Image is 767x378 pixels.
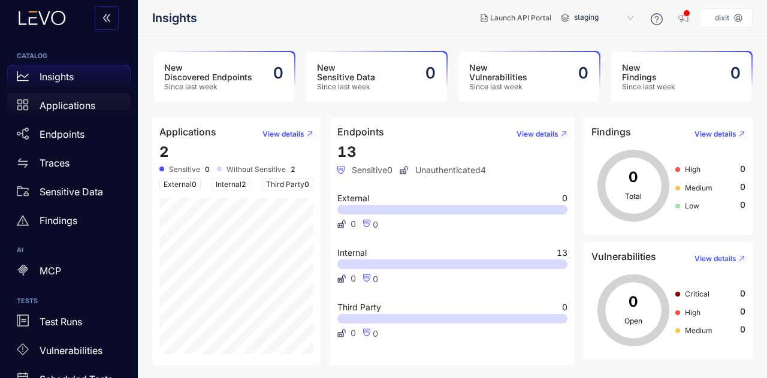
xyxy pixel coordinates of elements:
[40,71,74,82] p: Insights
[337,194,369,202] span: External
[740,289,745,298] span: 0
[17,298,121,305] h6: TESTS
[241,180,246,189] span: 2
[574,8,636,28] span: staging
[17,53,121,60] h6: CATALOG
[337,126,384,137] h4: Endpoints
[490,14,551,22] span: Launch API Portal
[304,180,309,189] span: 0
[517,130,558,138] span: View details
[337,249,367,257] span: Internal
[507,125,567,144] button: View details
[337,303,381,312] span: Third Party
[351,328,356,338] span: 0
[685,165,700,174] span: High
[685,326,712,335] span: Medium
[317,83,375,91] span: Since last week
[337,143,357,161] span: 13
[7,151,131,180] a: Traces
[740,325,745,334] span: 0
[7,65,131,93] a: Insights
[740,200,745,210] span: 0
[685,249,745,268] button: View details
[740,164,745,174] span: 0
[40,129,84,140] p: Endpoints
[373,328,378,338] span: 0
[351,274,356,283] span: 0
[205,165,210,174] b: 0
[17,247,121,254] h6: AI
[40,215,77,226] p: Findings
[253,125,313,144] button: View details
[337,165,392,175] span: Sensitive 0
[591,126,631,137] h4: Findings
[622,63,675,82] h3: New Findings
[425,64,436,82] h2: 0
[152,11,197,25] span: Insights
[40,100,95,111] p: Applications
[351,219,356,229] span: 0
[40,158,70,168] p: Traces
[7,310,131,338] a: Test Runs
[40,345,102,356] p: Vulnerabilities
[227,165,286,174] span: Without Sensitive
[740,307,745,316] span: 0
[373,219,378,229] span: 0
[562,303,567,312] span: 0
[164,83,252,91] span: Since last week
[578,64,588,82] h2: 0
[159,143,169,161] span: 2
[212,178,250,191] span: Internal
[622,83,675,91] span: Since last week
[102,13,111,24] span: double-left
[685,201,699,210] span: Low
[469,63,527,82] h3: New Vulnerabilities
[291,165,295,174] b: 2
[715,14,729,22] p: dixit
[471,8,561,28] button: Launch API Portal
[164,63,252,82] h3: New Discovered Endpoints
[469,83,527,91] span: Since last week
[730,64,741,82] h2: 0
[192,180,197,189] span: 0
[17,157,29,169] span: swap
[562,194,567,202] span: 0
[694,130,736,138] span: View details
[685,125,745,144] button: View details
[685,308,700,317] span: High
[262,130,304,138] span: View details
[40,316,82,327] p: Test Runs
[17,214,29,226] span: warning
[95,6,119,30] button: double-left
[40,265,61,276] p: MCP
[7,259,131,288] a: MCP
[7,180,131,208] a: Sensitive Data
[7,93,131,122] a: Applications
[591,251,656,262] h4: Vulnerabilities
[273,64,283,82] h2: 0
[159,178,201,191] span: External
[7,122,131,151] a: Endpoints
[373,274,378,284] span: 0
[685,289,709,298] span: Critical
[40,186,103,197] p: Sensitive Data
[7,338,131,367] a: Vulnerabilities
[685,183,712,192] span: Medium
[694,255,736,263] span: View details
[262,178,313,191] span: Third Party
[557,249,567,257] span: 13
[400,165,486,175] span: Unauthenticated 4
[7,208,131,237] a: Findings
[169,165,200,174] span: Sensitive
[317,63,375,82] h3: New Sensitive Data
[159,126,216,137] h4: Applications
[740,182,745,192] span: 0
